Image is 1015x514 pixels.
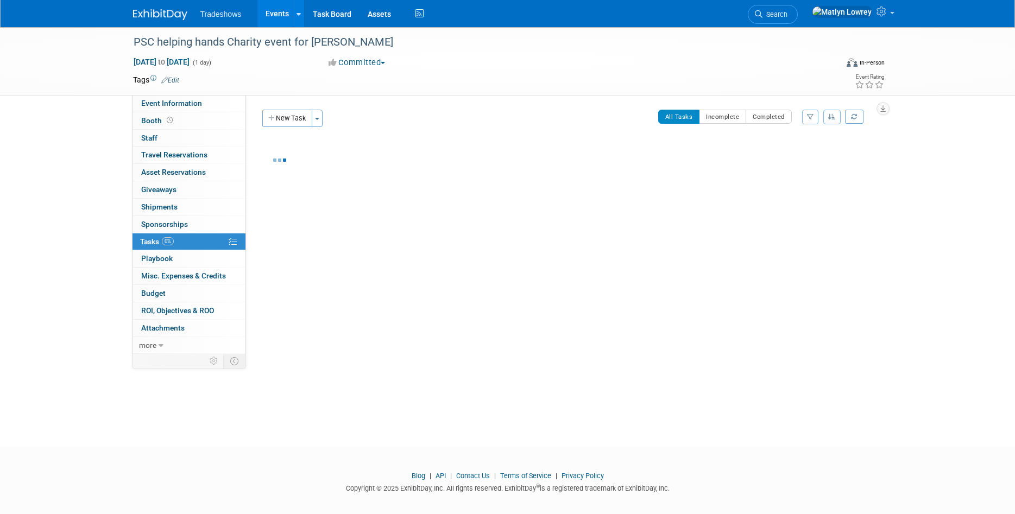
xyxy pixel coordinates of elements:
a: Playbook [133,250,245,267]
td: Personalize Event Tab Strip [205,354,224,368]
span: ROI, Objectives & ROO [141,306,214,315]
span: | [553,472,560,480]
span: Attachments [141,323,185,332]
span: Budget [141,289,166,297]
span: Shipments [141,202,178,211]
span: | [427,472,434,480]
a: Attachments [133,320,245,337]
a: Contact Us [456,472,490,480]
a: Travel Reservations [133,147,245,163]
span: Event Information [141,99,202,107]
span: Playbook [141,254,173,263]
a: Search [748,5,798,24]
span: Giveaways [141,185,176,194]
a: Asset Reservations [133,164,245,181]
a: Refresh [845,110,863,124]
span: (1 day) [192,59,211,66]
img: ExhibitDay [133,9,187,20]
button: Committed [325,57,389,68]
span: 0% [162,237,174,245]
span: Tasks [140,237,174,246]
a: Edit [161,77,179,84]
a: Blog [412,472,425,480]
button: Incomplete [699,110,746,124]
td: Tags [133,74,179,85]
td: Toggle Event Tabs [223,354,245,368]
a: Sponsorships [133,216,245,233]
div: PSC helping hands Charity event for [PERSON_NAME] [130,33,821,52]
button: New Task [262,110,312,127]
span: [DATE] [DATE] [133,57,190,67]
span: Misc. Expenses & Credits [141,271,226,280]
button: Completed [746,110,792,124]
span: Sponsorships [141,220,188,229]
span: more [139,341,156,350]
span: | [447,472,455,480]
a: Terms of Service [500,472,551,480]
a: Booth [133,112,245,129]
div: In-Person [859,59,885,67]
a: Misc. Expenses & Credits [133,268,245,284]
span: Travel Reservations [141,150,207,159]
div: Event Format [773,56,885,73]
span: Booth not reserved yet [165,116,175,124]
span: Asset Reservations [141,168,206,176]
span: Search [762,10,787,18]
a: Tasks0% [133,233,245,250]
sup: ® [536,483,540,489]
span: | [491,472,499,480]
a: more [133,337,245,354]
a: Shipments [133,199,245,215]
button: All Tasks [658,110,700,124]
a: Privacy Policy [562,472,604,480]
img: loading... [273,158,286,162]
a: Staff [133,130,245,147]
a: ROI, Objectives & ROO [133,302,245,319]
img: Format-Inperson.png [847,58,858,67]
a: Budget [133,285,245,302]
a: API [436,472,446,480]
div: Event Rating [855,74,884,80]
a: Giveaways [133,181,245,198]
span: Booth [141,116,175,125]
span: Tradeshows [200,10,242,18]
img: Matlyn Lowrey [812,6,872,18]
span: Staff [141,134,157,142]
span: to [156,58,167,66]
a: Event Information [133,95,245,112]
